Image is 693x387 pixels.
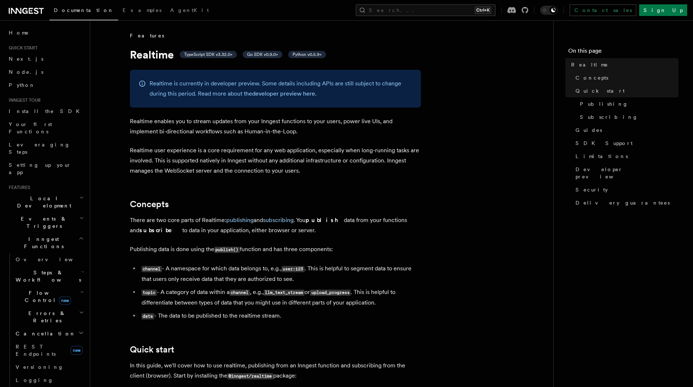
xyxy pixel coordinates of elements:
[6,235,79,250] span: Inngest Functions
[166,2,213,20] a: AgentKit
[292,52,322,57] span: Python v0.5.9+
[142,313,154,319] code: data
[575,166,678,180] span: Developer preview
[130,32,164,39] span: Features
[573,71,678,84] a: Concepts
[575,74,608,81] span: Concepts
[6,52,85,65] a: Next.js
[570,4,636,16] a: Contact sales
[13,330,76,337] span: Cancellation
[575,199,670,206] span: Delivery guarantees
[139,287,421,308] li: - A category of data within a , e.g., or . This is helpful to differentiate between types of data...
[282,266,304,272] code: user:123
[573,183,678,196] a: Security
[580,100,628,108] span: Publishing
[575,140,633,147] span: SDK Support
[573,84,678,97] a: Quick start
[6,192,85,212] button: Local Development
[16,257,91,262] span: Overview
[139,311,421,321] li: - The data to be published to the realtime stream.
[6,118,85,138] a: Your first Functions
[6,26,85,39] a: Home
[6,253,85,387] div: Inngest Functions
[6,138,85,158] a: Leveraging Steps
[130,48,421,61] h1: Realtime
[9,142,70,155] span: Leveraging Steps
[118,2,166,20] a: Examples
[227,373,273,379] code: @inngest/realtime
[573,196,678,209] a: Delivery guarantees
[13,269,81,283] span: Steps & Workflows
[306,217,344,223] strong: publish
[575,153,628,160] span: Limitations
[264,290,304,296] code: llm_text_stream
[573,124,678,137] a: Guides
[16,344,56,357] span: REST Endpoints
[142,290,157,296] code: topic
[6,185,30,190] span: Features
[13,307,85,327] button: Errors & Retries
[6,195,79,209] span: Local Development
[9,82,35,88] span: Python
[575,87,625,94] span: Quick start
[123,7,162,13] span: Examples
[310,290,351,296] code: upload_progress
[49,2,118,20] a: Documentation
[9,121,52,134] span: Your first Functions
[577,97,678,110] a: Publishing
[142,266,162,272] code: channel
[184,52,232,57] span: TypeScript SDK v3.32.0+
[150,78,412,99] p: Realtime is currently in developer preview. Some details including APIs are still subject to chan...
[356,4,495,16] button: Search...Ctrl+K
[6,105,85,118] a: Install the SDK
[6,158,85,179] a: Setting up your app
[9,162,71,175] span: Setting up your app
[59,297,71,305] span: new
[130,360,421,381] p: In this guide, we'll cover how to use realtime, publishing from an Inngest function and subscribi...
[16,377,53,383] span: Logging
[226,217,254,223] a: publishing
[13,327,85,340] button: Cancellation
[13,266,85,286] button: Steps & Workflows
[6,45,37,51] span: Quick start
[130,116,421,137] p: Realtime enables you to stream updates from your Inngest functions to your users, power live UIs,...
[6,215,79,230] span: Events & Triggers
[568,47,678,58] h4: On this page
[16,364,64,370] span: Versioning
[639,4,687,16] a: Sign Up
[573,150,678,163] a: Limitations
[6,233,85,253] button: Inngest Functions
[130,145,421,176] p: Realtime user experience is a core requirement for any web application, especially when long-runn...
[13,289,80,304] span: Flow Control
[139,227,182,234] strong: subscribe
[247,52,278,57] span: Go SDK v0.9.0+
[575,186,608,193] span: Security
[170,7,209,13] span: AgentKit
[230,290,250,296] code: channel
[71,346,83,355] span: new
[139,263,421,284] li: - A namespace for which data belongs to, e.g., . This is helpful to segment data to ensure that u...
[573,137,678,150] a: SDK Support
[130,344,174,355] a: Quick start
[54,7,114,13] span: Documentation
[577,110,678,124] a: Subscribing
[130,244,421,255] p: Publishing data is done using the function and has three components:
[540,6,558,15] button: Toggle dark mode
[9,108,84,114] span: Install the SDK
[9,29,29,36] span: Home
[6,97,41,103] span: Inngest tour
[214,247,240,253] code: publish()
[6,212,85,233] button: Events & Triggers
[475,7,491,14] kbd: Ctrl+K
[573,163,678,183] a: Developer preview
[6,78,85,92] a: Python
[580,113,638,121] span: Subscribing
[9,69,43,75] span: Node.js
[571,61,608,68] span: Realtime
[575,126,602,134] span: Guides
[130,199,169,209] a: Concepts
[13,310,79,324] span: Errors & Retries
[13,374,85,387] a: Logging
[252,90,315,97] a: developer preview here
[13,340,85,360] a: REST Endpointsnew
